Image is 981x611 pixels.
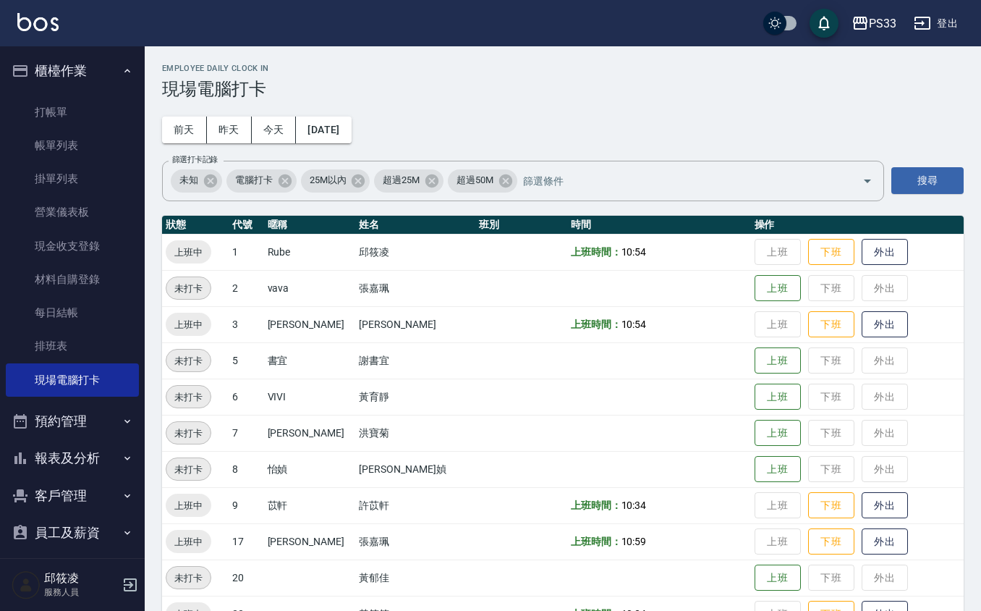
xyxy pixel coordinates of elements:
[751,216,964,235] th: 操作
[448,173,502,187] span: 超過50M
[207,117,252,143] button: 昨天
[755,347,801,374] button: 上班
[44,586,118,599] p: 服務人員
[355,523,475,560] td: 張嘉珮
[567,216,751,235] th: 時間
[571,500,621,511] b: 上班時間：
[166,498,211,513] span: 上班中
[755,275,801,302] button: 上班
[162,64,964,73] h2: Employee Daily Clock In
[355,560,475,596] td: 黃郁佳
[171,173,207,187] span: 未知
[229,379,263,415] td: 6
[621,319,647,330] span: 10:54
[229,451,263,487] td: 8
[355,379,475,415] td: 黃育靜
[862,239,908,266] button: 外出
[226,173,281,187] span: 電腦打卡
[229,306,263,342] td: 3
[166,534,211,549] span: 上班中
[17,13,59,31] img: Logo
[229,523,263,560] td: 17
[355,216,475,235] th: 姓名
[166,389,211,405] span: 未打卡
[6,195,139,229] a: 營業儀表板
[6,96,139,129] a: 打帳單
[355,270,475,306] td: 張嘉珮
[6,229,139,263] a: 現金收支登錄
[264,270,356,306] td: vava
[162,79,964,99] h3: 現場電腦打卡
[355,415,475,451] td: 洪寶菊
[355,487,475,523] td: 許苡軒
[621,246,647,258] span: 10:54
[6,329,139,363] a: 排班表
[846,9,902,38] button: PS33
[808,528,854,555] button: 下班
[6,263,139,296] a: 材料自購登錄
[808,492,854,519] button: 下班
[755,456,801,483] button: 上班
[166,317,211,332] span: 上班中
[166,281,211,296] span: 未打卡
[856,169,879,193] button: Open
[296,117,351,143] button: [DATE]
[229,234,263,270] td: 1
[6,477,139,515] button: 客戶管理
[755,420,801,447] button: 上班
[6,129,139,162] a: 帳單列表
[264,415,356,451] td: [PERSON_NAME]
[6,514,139,552] button: 員工及薪資
[374,169,443,193] div: 超過25M
[264,487,356,523] td: 苡軒
[571,536,621,547] b: 上班時間：
[44,571,118,586] h5: 邱筱凌
[252,117,297,143] button: 今天
[810,9,838,38] button: save
[6,439,139,477] button: 報表及分析
[229,487,263,523] td: 9
[862,311,908,338] button: 外出
[908,10,964,37] button: 登出
[264,379,356,415] td: VIVI
[6,296,139,329] a: 每日結帳
[571,246,621,258] b: 上班時間：
[519,168,837,193] input: 篩選條件
[374,173,428,187] span: 超過25M
[264,234,356,270] td: Rube
[12,570,41,599] img: Person
[6,162,139,195] a: 掛單列表
[166,353,211,368] span: 未打卡
[229,342,263,379] td: 5
[226,169,297,193] div: 電腦打卡
[166,570,211,586] span: 未打卡
[448,169,517,193] div: 超過50M
[862,492,908,519] button: 外出
[6,403,139,440] button: 預約管理
[172,154,218,165] label: 篩選打卡記錄
[621,500,647,511] span: 10:34
[229,270,263,306] td: 2
[862,528,908,555] button: 外出
[264,216,356,235] th: 暱稱
[264,451,356,487] td: 怡媜
[264,523,356,560] td: [PERSON_NAME]
[171,169,222,193] div: 未知
[166,245,211,260] span: 上班中
[229,216,263,235] th: 代號
[166,462,211,477] span: 未打卡
[755,565,801,591] button: 上班
[355,451,475,487] td: [PERSON_NAME]媜
[6,363,139,397] a: 現場電腦打卡
[475,216,567,235] th: 班別
[229,560,263,596] td: 20
[264,342,356,379] td: 書宜
[891,167,964,194] button: 搜尋
[162,117,207,143] button: 前天
[355,342,475,379] td: 謝書宜
[301,169,370,193] div: 25M以內
[571,319,621,330] b: 上班時間：
[355,306,475,342] td: [PERSON_NAME]
[229,415,263,451] td: 7
[6,52,139,90] button: 櫃檯作業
